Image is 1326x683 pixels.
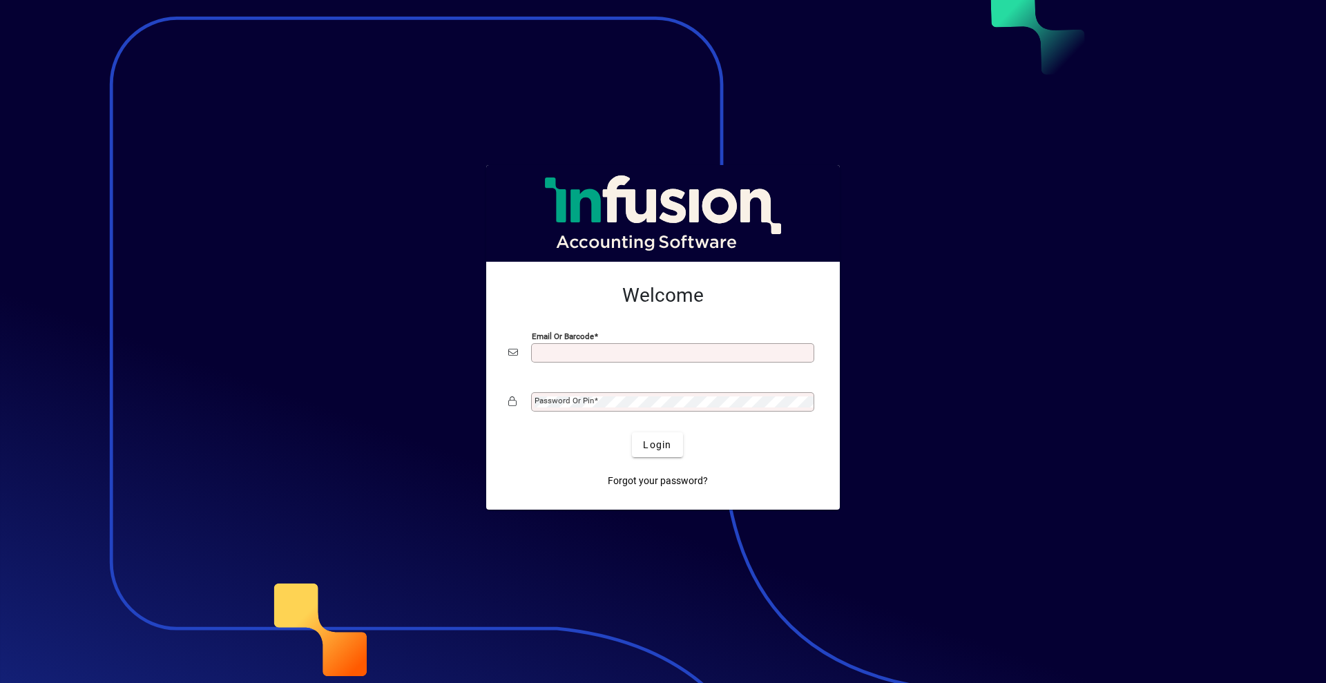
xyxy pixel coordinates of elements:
[632,432,682,457] button: Login
[643,438,671,452] span: Login
[608,474,708,488] span: Forgot your password?
[602,468,713,493] a: Forgot your password?
[508,284,818,307] h2: Welcome
[532,331,594,341] mat-label: Email or Barcode
[535,396,594,405] mat-label: Password or Pin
